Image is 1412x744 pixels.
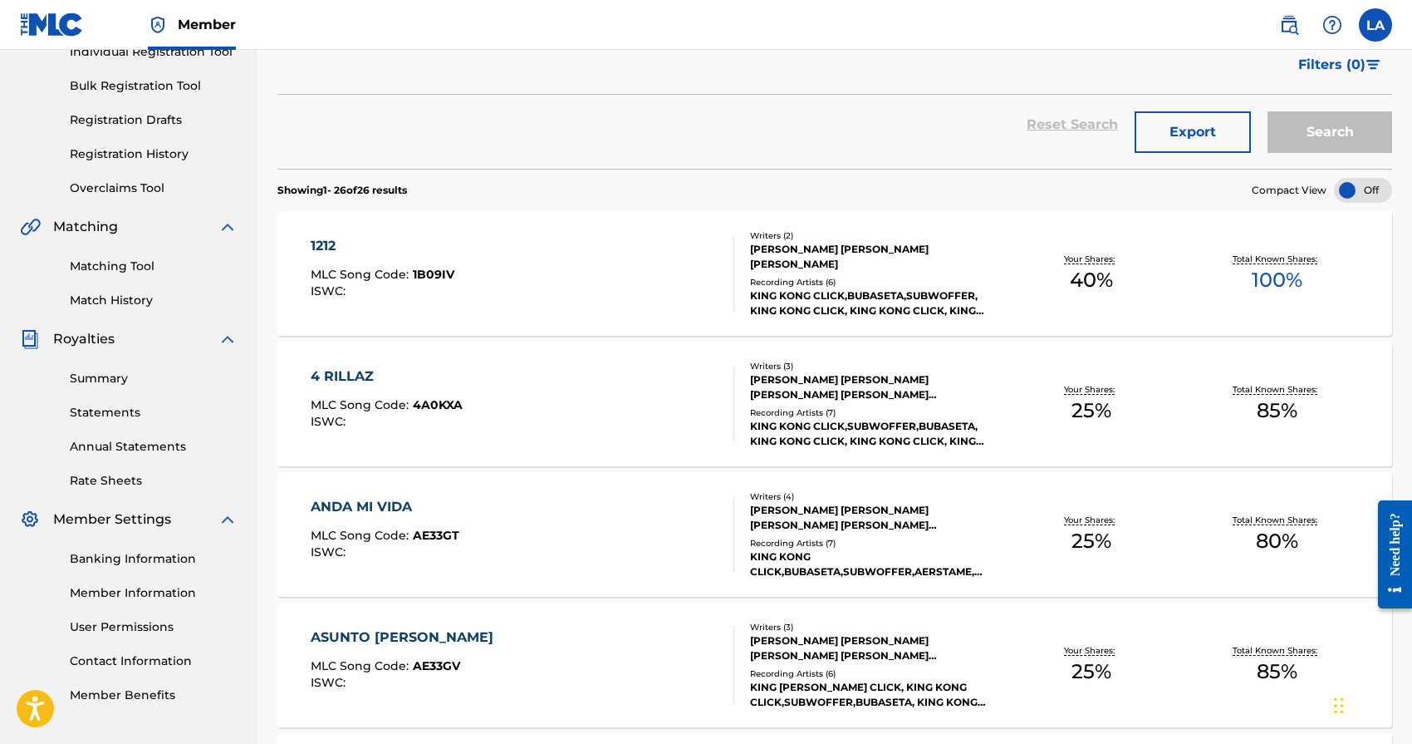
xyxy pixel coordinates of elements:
span: 1B09IV [413,267,454,282]
a: Banking Information [70,550,238,568]
div: ASUNTO [PERSON_NAME] [311,628,502,648]
div: ANDA MI VIDA [311,497,459,517]
img: filter [1366,60,1380,70]
a: Bulk Registration Tool [70,77,238,95]
span: 80 % [1256,526,1298,556]
img: Royalties [20,329,40,349]
a: Member Information [70,584,238,602]
button: Filters (0) [1288,44,1392,86]
a: Rate Sheets [70,472,238,490]
span: AE33GV [413,658,460,673]
span: Filters ( 0 ) [1298,55,1365,75]
div: KING KONG CLICK,BUBASETA,SUBWOFFER, KING KONG CLICK, KING KONG CLICK, KING KONG CLICK, BUBASETA &... [750,288,999,318]
a: ASUNTO [PERSON_NAME]MLC Song Code:AE33GVISWC:Writers (3)[PERSON_NAME] [PERSON_NAME] [PERSON_NAME]... [277,603,1392,727]
div: Writers ( 3 ) [750,621,999,633]
span: 85 % [1257,396,1297,426]
p: Showing 1 - 26 of 26 results [277,183,407,198]
div: 4 RILLAZ [311,367,463,387]
div: Arrastrar [1334,681,1344,731]
span: Royalties [53,329,115,349]
p: Your Shares: [1064,514,1119,526]
span: 40 % [1070,265,1113,295]
img: expand [218,217,238,237]
p: Total Known Shares: [1233,644,1321,657]
a: Registration Drafts [70,111,238,129]
span: MLC Song Code : [311,528,413,543]
div: User Menu [1359,8,1392,42]
div: Recording Artists ( 6 ) [750,668,999,680]
span: Member Settings [53,510,171,530]
span: 25 % [1071,526,1111,556]
p: Total Known Shares: [1233,514,1321,526]
div: Writers ( 3 ) [750,360,999,372]
button: Export [1135,111,1251,153]
div: Writers ( 2 ) [750,229,999,242]
span: ISWC : [311,675,350,690]
div: Writers ( 4 ) [750,490,999,503]
a: Statements [70,404,238,421]
span: ISWC : [311,544,350,559]
a: ANDA MI VIDAMLC Song Code:AE33GTISWC:Writers (4)[PERSON_NAME] [PERSON_NAME] [PERSON_NAME] [PERSON... [277,472,1392,597]
div: KING KONG CLICK,BUBASETA,SUBWOFFER,AERSTAME, KING KONG CLICK, KING KONG CLICK, KING KONG CLICK, K... [750,549,999,579]
img: Matching [20,217,41,237]
img: Member Settings [20,510,40,530]
img: search [1279,15,1299,35]
a: 1212MLC Song Code:1B09IVISWC:Writers (2)[PERSON_NAME] [PERSON_NAME] [PERSON_NAME]Recording Artist... [277,211,1392,336]
div: Recording Artists ( 7 ) [750,406,999,419]
span: 25 % [1071,396,1111,426]
p: Your Shares: [1064,644,1119,657]
a: Overclaims Tool [70,180,238,197]
iframe: Resource Center [1365,488,1412,622]
p: Your Shares: [1064,383,1119,396]
img: Top Rightsholder [148,15,168,35]
a: User Permissions [70,618,238,636]
p: Total Known Shares: [1233,383,1321,396]
div: Recording Artists ( 6 ) [750,276,999,288]
span: 100 % [1252,265,1302,295]
div: [PERSON_NAME] [PERSON_NAME] [PERSON_NAME] [750,242,999,272]
span: Matching [53,217,118,237]
span: 25 % [1071,657,1111,687]
div: 1212 [311,236,454,256]
span: ISWC : [311,283,350,298]
div: Recording Artists ( 7 ) [750,537,999,549]
span: MLC Song Code : [311,397,413,412]
span: Compact View [1252,183,1326,198]
iframe: Chat Widget [1329,664,1412,744]
span: ISWC : [311,414,350,429]
div: [PERSON_NAME] [PERSON_NAME] [PERSON_NAME] [PERSON_NAME] [PERSON_NAME] [750,633,999,663]
img: expand [218,510,238,530]
p: Total Known Shares: [1233,253,1321,265]
div: KING [PERSON_NAME] CLICK, KING KONG CLICK,SUBWOFFER,BUBASETA, KING KONG CLICK, KING KONG CLICK, K... [750,680,999,710]
span: Member [178,15,236,34]
div: KING KONG CLICK,SUBWOFFER,BUBASETA, KING KONG CLICK, KING KONG CLICK, KING KONG CLICK, KING KONG ... [750,419,999,449]
a: Public Search [1272,8,1306,42]
div: [PERSON_NAME] [PERSON_NAME] [PERSON_NAME] [PERSON_NAME] [PERSON_NAME] [750,372,999,402]
a: 4 RILLAZMLC Song Code:4A0KXAISWC:Writers (3)[PERSON_NAME] [PERSON_NAME] [PERSON_NAME] [PERSON_NAM... [277,342,1392,466]
p: Your Shares: [1064,253,1119,265]
a: Contact Information [70,653,238,670]
a: Summary [70,370,238,387]
span: MLC Song Code : [311,658,413,673]
span: MLC Song Code : [311,267,413,282]
span: 85 % [1257,657,1297,687]
div: [PERSON_NAME] [PERSON_NAME] [PERSON_NAME] [PERSON_NAME] [PERSON_NAME], [PERSON_NAME] [750,503,999,533]
a: Annual Statements [70,438,238,456]
img: help [1322,15,1342,35]
a: Match History [70,292,238,309]
span: AE33GT [413,528,459,543]
img: MLC Logo [20,12,84,37]
a: Matching Tool [70,258,238,275]
div: Help [1316,8,1349,42]
img: expand [218,329,238,349]
a: Member Benefits [70,687,238,704]
span: 4A0KXA [413,397,463,412]
a: Registration History [70,145,238,163]
div: Widget de chat [1329,664,1412,744]
a: Individual Registration Tool [70,43,238,61]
